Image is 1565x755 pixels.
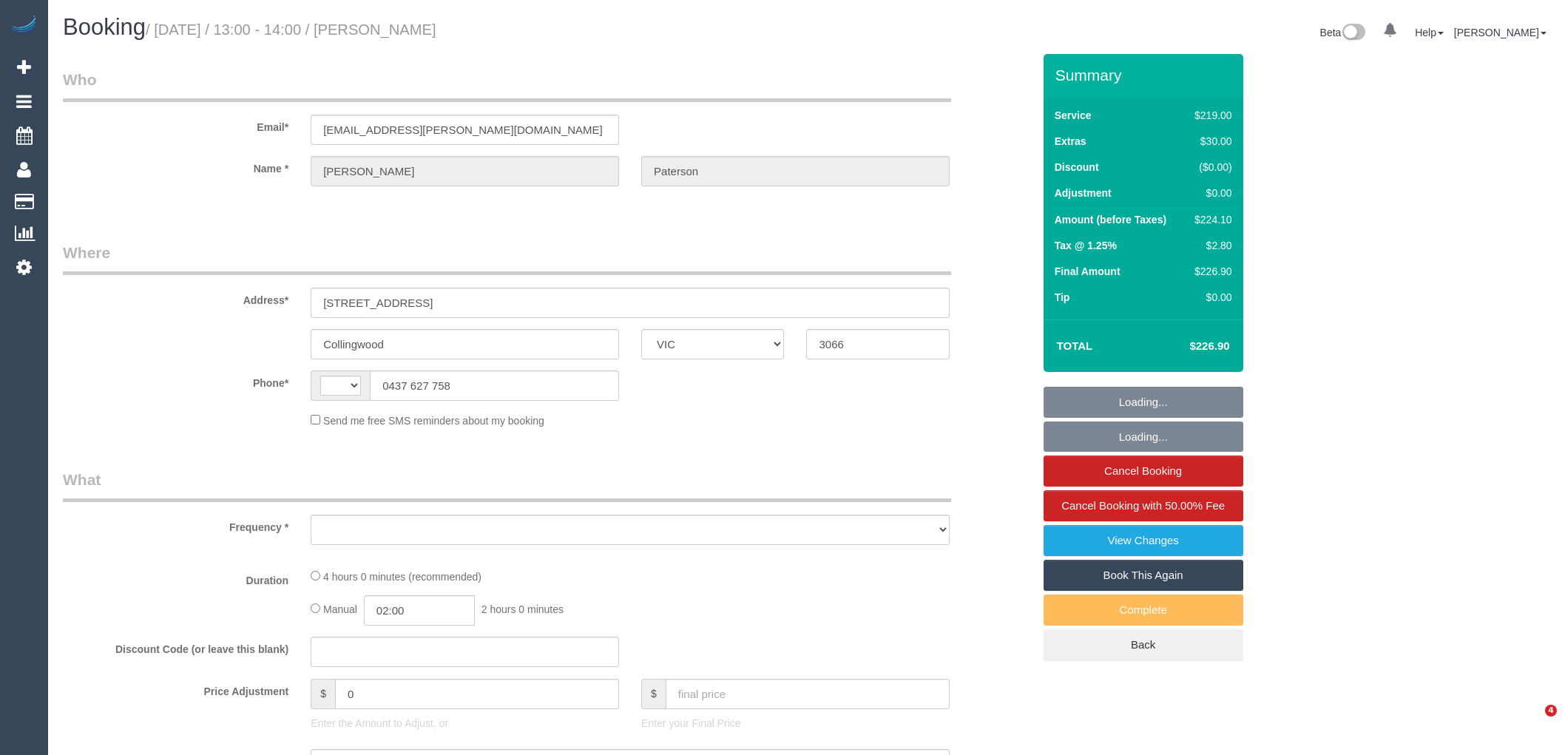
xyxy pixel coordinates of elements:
[1055,238,1117,253] label: Tax @ 1.25%
[63,469,951,502] legend: What
[1189,134,1231,149] div: $30.00
[1061,499,1225,512] span: Cancel Booking with 50.00% Fee
[52,679,300,699] label: Price Adjustment
[323,571,481,583] span: 4 hours 0 minutes (recommended)
[311,329,619,359] input: Suburb*
[52,156,300,176] label: Name *
[481,603,564,615] span: 2 hours 0 minutes
[641,716,950,731] p: Enter your Final Price
[1044,560,1243,591] a: Book This Again
[311,156,619,186] input: First Name*
[1189,264,1231,279] div: $226.90
[52,370,300,390] label: Phone*
[1189,290,1231,305] div: $0.00
[1341,24,1365,43] img: New interface
[9,15,38,35] img: Automaid Logo
[63,242,951,275] legend: Where
[1415,27,1444,38] a: Help
[52,637,300,657] label: Discount Code (or leave this blank)
[1145,340,1229,353] h4: $226.90
[52,115,300,135] label: Email*
[323,415,544,427] span: Send me free SMS reminders about my booking
[1044,629,1243,660] a: Back
[1055,108,1092,123] label: Service
[311,679,335,709] span: $
[1044,525,1243,556] a: View Changes
[1545,705,1557,717] span: 4
[323,603,357,615] span: Manual
[1044,456,1243,487] a: Cancel Booking
[1320,27,1366,38] a: Beta
[666,679,950,709] input: final price
[1189,212,1231,227] div: $224.10
[1057,339,1093,352] strong: Total
[1055,186,1112,200] label: Adjustment
[1189,108,1231,123] div: $219.00
[52,288,300,308] label: Address*
[1189,160,1231,175] div: ($0.00)
[1515,705,1550,740] iframe: Intercom live chat
[311,716,619,731] p: Enter the Amount to Adjust, or
[1454,27,1547,38] a: [PERSON_NAME]
[1189,238,1231,253] div: $2.80
[1055,212,1166,227] label: Amount (before Taxes)
[52,568,300,588] label: Duration
[641,156,950,186] input: Last Name*
[1055,67,1236,84] h3: Summary
[311,115,619,145] input: Email*
[63,14,146,40] span: Booking
[1189,186,1231,200] div: $0.00
[370,370,619,401] input: Phone*
[146,21,436,38] small: / [DATE] / 13:00 - 14:00 / [PERSON_NAME]
[63,69,951,102] legend: Who
[1055,134,1086,149] label: Extras
[1055,160,1099,175] label: Discount
[1055,290,1070,305] label: Tip
[806,329,949,359] input: Post Code*
[1044,490,1243,521] a: Cancel Booking with 50.00% Fee
[1055,264,1120,279] label: Final Amount
[52,515,300,535] label: Frequency *
[641,679,666,709] span: $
